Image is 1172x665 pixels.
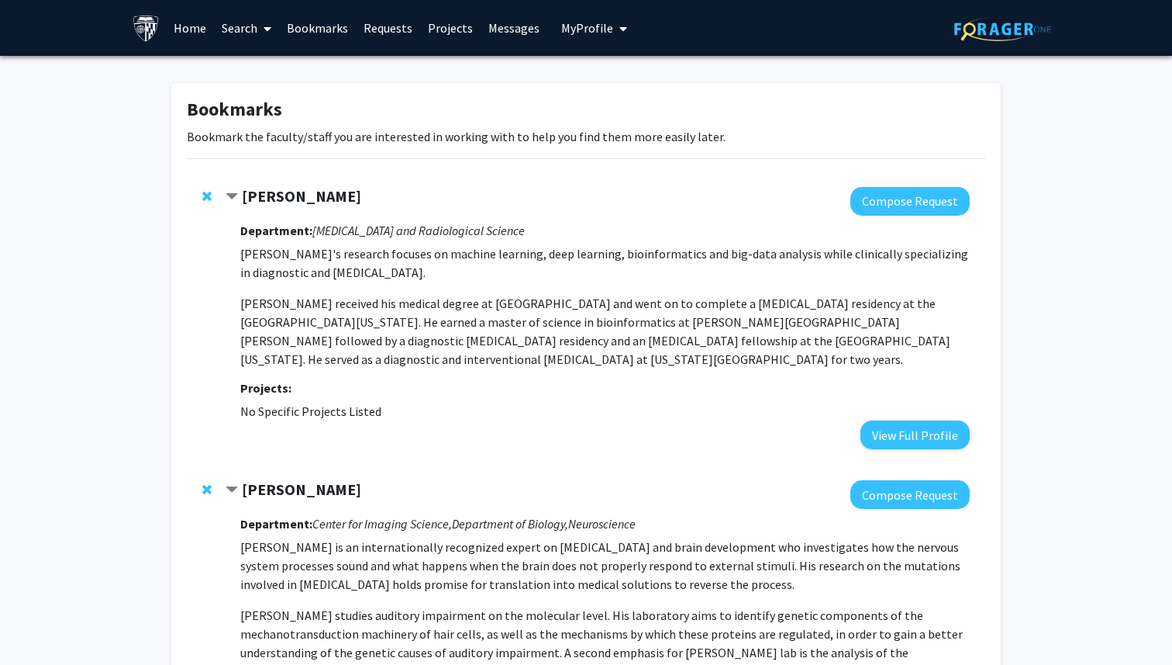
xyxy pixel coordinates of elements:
a: Bookmarks [279,1,356,55]
a: Messages [481,1,547,55]
strong: Department: [240,223,312,238]
button: Compose Request to Harrison Bai [850,187,970,216]
button: View Full Profile [860,421,970,449]
p: [PERSON_NAME]'s research focuses on machine learning, deep learning, bioinformatics and big-data ... [240,244,970,282]
a: Search [214,1,279,55]
span: Contract Harrison Bai Bookmark [226,191,238,203]
span: No Specific Projects Listed [240,404,381,419]
strong: [PERSON_NAME] [242,480,361,499]
p: [PERSON_NAME] received his medical degree at [GEOGRAPHIC_DATA] and went on to complete a [MEDICAL... [240,294,970,369]
i: Center for Imaging Science, [312,516,452,532]
strong: Department: [240,516,312,532]
strong: [PERSON_NAME] [242,186,361,206]
img: Johns Hopkins University Logo [133,15,160,42]
p: Bookmark the faculty/staff you are interested in working with to help you find them more easily l... [187,127,985,146]
img: ForagerOne Logo [954,17,1051,41]
iframe: Chat [12,595,66,653]
button: Compose Request to Ulrich Mueller [850,480,970,509]
h1: Bookmarks [187,99,985,121]
i: [MEDICAL_DATA] and Radiological Science [312,223,525,238]
a: Requests [356,1,420,55]
i: Neuroscience [568,516,636,532]
a: Home [166,1,214,55]
a: Projects [420,1,481,55]
strong: Projects: [240,380,291,396]
span: Remove Ulrich Mueller from bookmarks [202,483,212,496]
span: Remove Harrison Bai from bookmarks [202,190,212,203]
p: [PERSON_NAME] is an internationally recognized expert on [MEDICAL_DATA] and brain development who... [240,538,970,594]
span: My Profile [561,20,613,36]
i: Department of Biology, [452,516,568,532]
span: Contract Ulrich Mueller Bookmark [226,484,238,497]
